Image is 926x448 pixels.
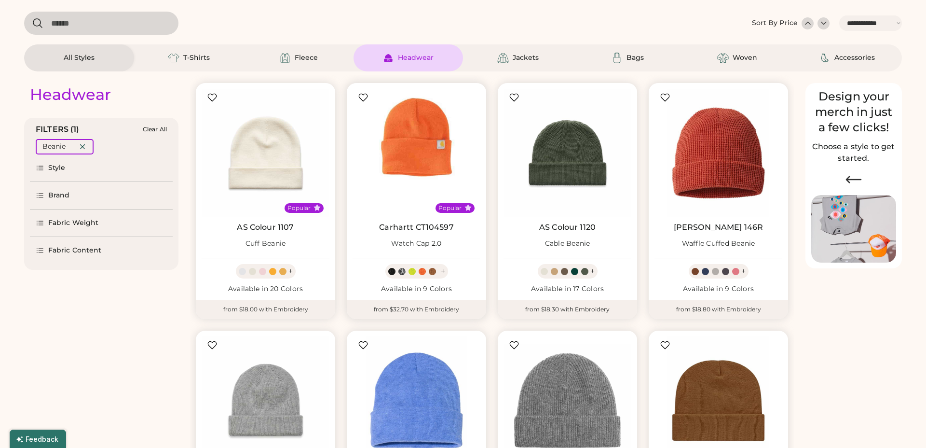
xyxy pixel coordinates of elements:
[504,284,631,294] div: Available in 17 Colors
[279,52,291,64] img: Fleece Icon
[48,218,98,228] div: Fabric Weight
[545,239,590,249] div: Cable Beanie
[313,204,321,211] button: Popular Style
[590,266,595,277] div: +
[48,191,70,200] div: Brand
[353,284,480,294] div: Available in 9 Colors
[295,53,318,63] div: Fleece
[353,89,480,217] img: Carhartt CT104597 Watch Cap 2.0
[811,195,896,263] img: Image of Lisa Congdon Eye Print on T-Shirt and Hat
[288,266,293,277] div: +
[36,124,80,135] div: FILTERS (1)
[611,52,623,64] img: Bags Icon
[30,85,111,104] div: Headwear
[64,53,95,63] div: All Styles
[717,52,729,64] img: Woven Icon
[183,53,210,63] div: T-Shirts
[819,52,831,64] img: Accessories Icon
[391,239,441,249] div: Watch Cap 2.0
[834,53,875,63] div: Accessories
[752,18,798,28] div: Sort By Price
[682,239,755,249] div: Waffle Cuffed Beanie
[626,53,644,63] div: Bags
[539,223,596,232] a: AS Colour 1120
[498,300,637,319] div: from $18.30 with Embroidery
[287,204,311,212] div: Popular
[441,266,445,277] div: +
[674,223,763,232] a: [PERSON_NAME] 146R
[497,52,509,64] img: Jackets Icon
[654,284,782,294] div: Available in 9 Colors
[398,53,434,63] div: Headwear
[143,126,167,133] div: Clear All
[438,204,462,212] div: Popular
[464,204,472,211] button: Popular Style
[202,284,329,294] div: Available in 20 Colors
[811,141,896,164] h2: Choose a style to get started.
[196,300,335,319] div: from $18.00 with Embroidery
[237,223,294,232] a: AS Colour 1107
[379,223,454,232] a: Carhartt CT104597
[649,300,788,319] div: from $18.80 with Embroidery
[733,53,757,63] div: Woven
[347,300,486,319] div: from $32.70 with Embroidery
[48,246,101,255] div: Fabric Content
[654,89,782,217] img: Richardson 146R Waffle Cuffed Beanie
[513,53,539,63] div: Jackets
[504,89,631,217] img: AS Colour 1120 Cable Beanie
[42,142,66,152] div: Beanie
[202,89,329,217] img: AS Colour 1107 Cuff Beanie
[48,163,66,173] div: Style
[811,89,896,135] div: Design your merch in just a few clicks!
[245,239,286,249] div: Cuff Beanie
[741,266,746,277] div: +
[382,52,394,64] img: Headwear Icon
[168,52,179,64] img: T-Shirts Icon
[880,405,922,446] iframe: Front Chat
